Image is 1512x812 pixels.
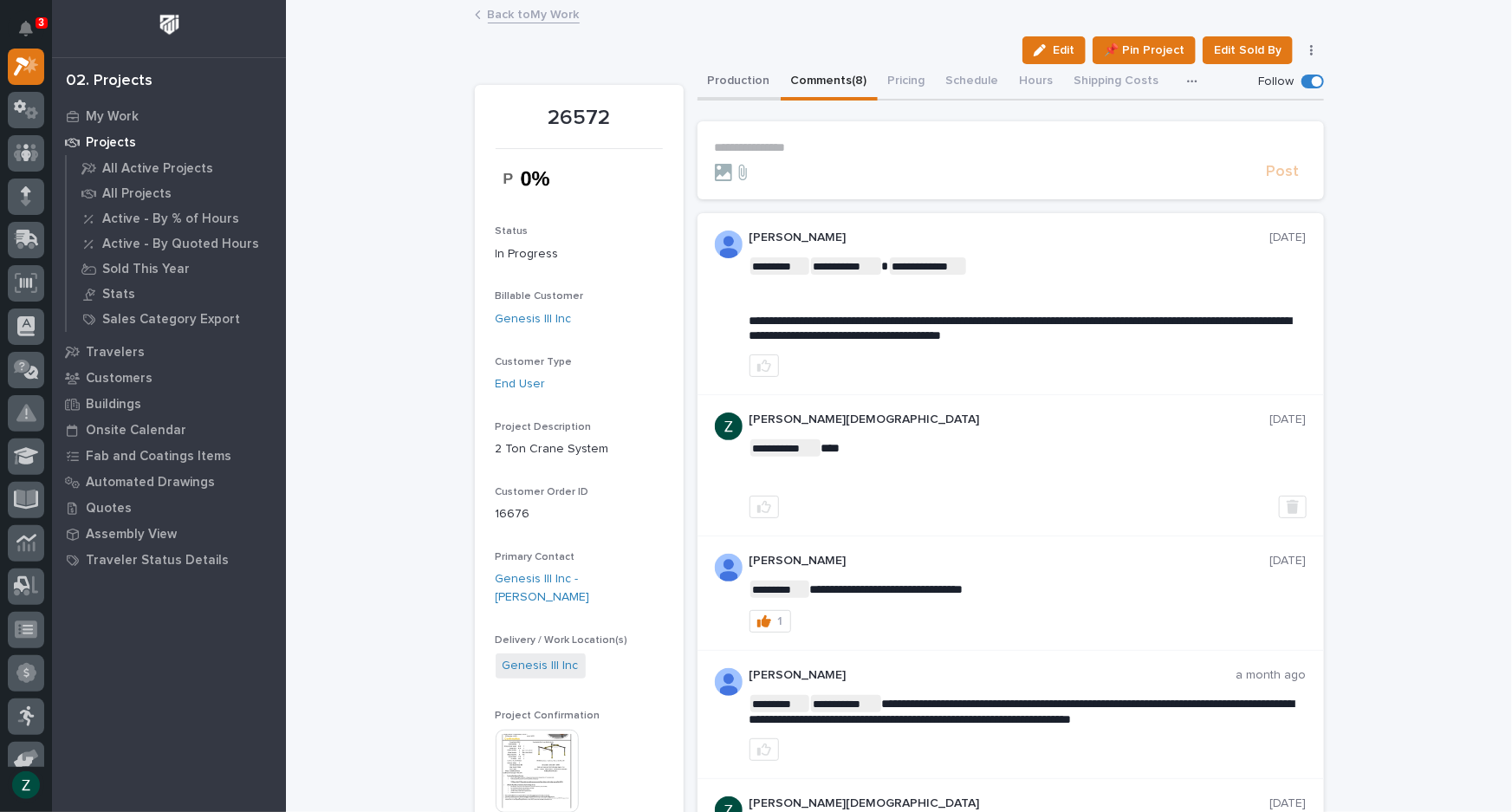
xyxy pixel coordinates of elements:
[102,237,259,252] p: Active - By Quoted Hours
[52,129,286,155] a: Projects
[936,64,1009,101] button: Schedule
[52,469,286,495] a: Automated Drawings
[1267,162,1300,182] span: Post
[67,181,286,205] a: All Projects
[496,310,572,328] a: Genesis III Inc
[496,291,584,302] span: Billable Customer
[750,796,1270,811] p: [PERSON_NAME][DEMOGRAPHIC_DATA]
[86,475,215,490] p: Automated Drawings
[86,135,136,151] p: Projects
[52,417,286,443] a: Onsite Calendar
[66,72,152,91] div: 02. Projects
[750,231,1270,245] p: [PERSON_NAME]
[750,738,779,761] button: like this post
[52,547,286,573] a: Traveler Status Details
[715,554,743,581] img: AOh14GjpcA6ydKGAvwfezp8OhN30Q3_1BHk5lQOeczEvCIoEuGETHm2tT-JUDAHyqffuBe4ae2BInEDZwLlH3tcCd_oYlV_i4...
[102,287,135,302] p: Stats
[1270,796,1307,811] p: [DATE]
[496,226,529,237] span: Status
[496,422,592,432] span: Project Description
[67,307,286,331] a: Sales Category Export
[67,231,286,256] a: Active - By Quoted Hours
[496,159,580,198] img: Z7dVtPTHQGyV5pdXY0KRBNBUdHJEqPqFoU2VrBGMaXs
[67,257,286,281] a: Sold This Year
[67,156,286,180] a: All Active Projects
[750,610,791,633] button: 1
[1270,231,1307,245] p: [DATE]
[1214,40,1282,61] span: Edit Sold By
[52,365,286,391] a: Customers
[715,412,743,440] img: ACg8ocIGaxZgOborKONOsCK60Wx-Xey7sE2q6Qmw6EHN013R=s96-c
[86,501,132,516] p: Quotes
[1279,496,1307,518] button: Delete post
[715,231,743,258] img: AD5-WCmqz5_Kcnfb-JNJs0Fv3qBS0Jz1bxG2p1UShlkZ8J-3JKvvASxRW6Lr0wxC8O3POQnnEju8qItGG9E5Uxbglh-85Yquq...
[102,161,213,177] p: All Active Projects
[1203,36,1293,64] button: Edit Sold By
[22,21,44,49] div: Notifications3
[1093,36,1196,64] button: 📌 Pin Project
[8,10,44,47] button: Notifications
[496,106,663,131] p: 26572
[86,423,186,438] p: Onsite Calendar
[715,668,743,696] img: AD5-WCmqz5_Kcnfb-JNJs0Fv3qBS0Jz1bxG2p1UShlkZ8J-3JKvvASxRW6Lr0wxC8O3POQnnEju8qItGG9E5Uxbglh-85Yquq...
[1064,64,1170,101] button: Shipping Costs
[86,371,152,387] p: Customers
[750,668,1236,683] p: [PERSON_NAME]
[778,615,783,627] div: 1
[86,345,145,361] p: Travelers
[86,527,177,542] p: Assembly View
[496,357,573,367] span: Customer Type
[38,16,44,29] p: 3
[86,109,139,125] p: My Work
[52,521,286,547] a: Assembly View
[496,375,546,393] a: End User
[1270,554,1307,568] p: [DATE]
[1022,36,1086,64] button: Edit
[496,487,589,497] span: Customer Order ID
[1270,412,1307,427] p: [DATE]
[67,282,286,306] a: Stats
[1009,64,1064,101] button: Hours
[750,554,1270,568] p: [PERSON_NAME]
[496,711,600,721] span: Project Confirmation
[496,570,663,607] a: Genesis III Inc - [PERSON_NAME]
[1236,668,1307,683] p: a month ago
[52,391,286,417] a: Buildings
[750,496,779,518] button: like this post
[1260,162,1307,182] button: Post
[698,64,781,101] button: Production
[1259,75,1295,89] p: Follow
[1104,40,1184,61] span: 📌 Pin Project
[52,103,286,129] a: My Work
[750,354,779,377] button: like this post
[102,211,239,227] p: Active - By % of Hours
[102,262,190,277] p: Sold This Year
[496,635,628,646] span: Delivery / Work Location(s)
[86,449,231,464] p: Fab and Coatings Items
[52,495,286,521] a: Quotes
[86,553,229,568] p: Traveler Status Details
[86,397,141,412] p: Buildings
[8,767,44,803] button: users-avatar
[496,440,663,458] p: 2 Ton Crane System
[1053,42,1074,58] span: Edit
[153,9,185,41] img: Workspace Logo
[102,312,240,328] p: Sales Category Export
[488,3,580,23] a: Back toMy Work
[503,657,579,675] a: Genesis III Inc
[67,206,286,231] a: Active - By % of Hours
[102,186,172,202] p: All Projects
[496,245,663,263] p: In Progress
[781,64,878,101] button: Comments (8)
[496,505,663,523] p: 16676
[878,64,936,101] button: Pricing
[750,412,1270,427] p: [PERSON_NAME][DEMOGRAPHIC_DATA]
[496,552,575,562] span: Primary Contact
[52,443,286,469] a: Fab and Coatings Items
[52,339,286,365] a: Travelers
